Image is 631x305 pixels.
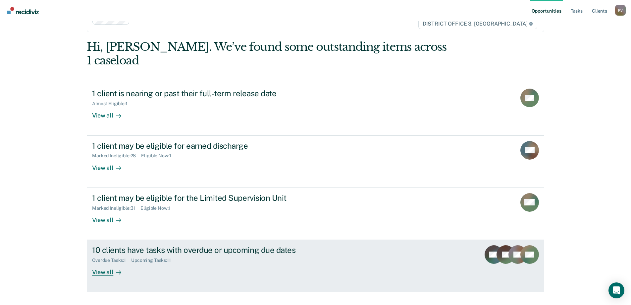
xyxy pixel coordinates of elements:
div: Open Intercom Messenger [608,282,624,298]
a: 1 client may be eligible for the Limited Supervision UnitMarked Ineligible:31Eligible Now:1View all [87,188,544,240]
div: 1 client may be eligible for the Limited Supervision Unit [92,193,325,203]
div: Marked Ineligible : 28 [92,153,141,159]
div: 10 clients have tasks with overdue or upcoming due dates [92,245,325,255]
button: Profile dropdown button [615,5,626,16]
div: View all [92,159,129,172]
div: Upcoming Tasks : 11 [131,258,176,263]
div: K V [615,5,626,16]
div: 1 client is nearing or past their full-term release date [92,89,325,98]
div: Eligible Now : 1 [141,153,176,159]
div: Almost Eligible : 1 [92,101,133,107]
div: Marked Ineligible : 31 [92,205,140,211]
div: Hi, [PERSON_NAME]. We’ve found some outstanding items across 1 caseload [87,40,453,67]
div: View all [92,107,129,119]
div: View all [92,263,129,276]
img: Recidiviz [7,7,39,14]
div: 1 client may be eligible for earned discharge [92,141,325,151]
a: 1 client may be eligible for earned dischargeMarked Ineligible:28Eligible Now:1View all [87,136,544,188]
div: Overdue Tasks : 1 [92,258,131,263]
a: 1 client is nearing or past their full-term release dateAlmost Eligible:1View all [87,83,544,135]
a: 10 clients have tasks with overdue or upcoming due datesOverdue Tasks:1Upcoming Tasks:11View all [87,240,544,292]
div: Eligible Now : 1 [140,205,176,211]
div: View all [92,211,129,224]
span: DISTRICT OFFICE 3, [GEOGRAPHIC_DATA] [418,19,537,29]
